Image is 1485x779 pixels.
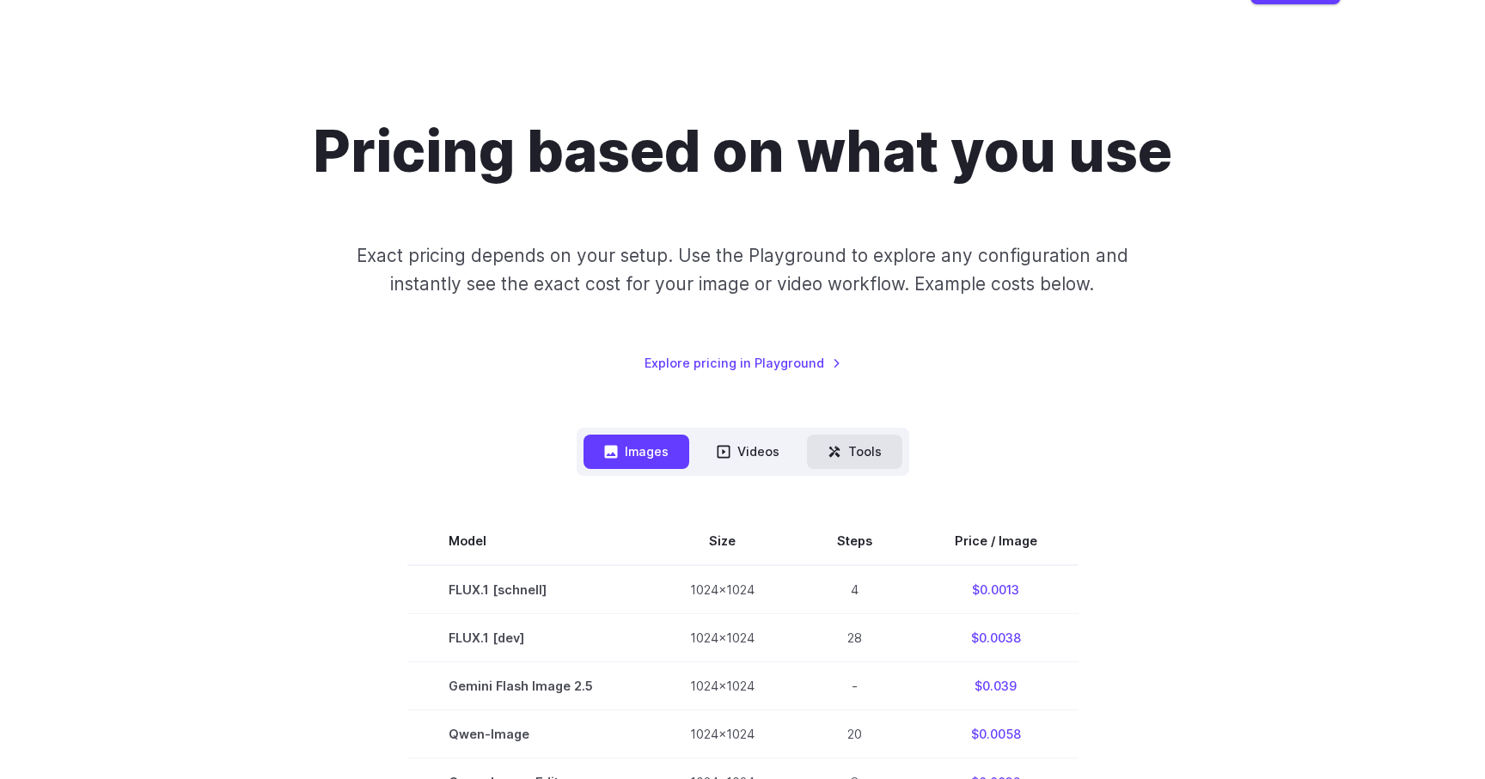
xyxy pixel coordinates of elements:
td: $0.0013 [914,565,1079,614]
td: 20 [796,709,914,758]
th: Steps [796,517,914,565]
button: Videos [696,435,800,468]
td: Qwen-Image [407,709,649,758]
button: Tools [807,435,902,468]
td: FLUX.1 [schnell] [407,565,649,614]
td: $0.0058 [914,709,1079,758]
td: $0.0038 [914,613,1079,661]
th: Model [407,517,649,565]
td: FLUX.1 [dev] [407,613,649,661]
td: 1024x1024 [649,613,796,661]
td: - [796,661,914,709]
span: Gemini Flash Image 2.5 [449,676,608,696]
p: Exact pricing depends on your setup. Use the Playground to explore any configuration and instantl... [324,241,1161,299]
button: Images [584,435,689,468]
td: 1024x1024 [649,661,796,709]
td: 1024x1024 [649,565,796,614]
h1: Pricing based on what you use [313,118,1172,186]
td: 28 [796,613,914,661]
a: Explore pricing in Playground [645,353,841,373]
th: Price / Image [914,517,1079,565]
td: $0.039 [914,661,1079,709]
td: 1024x1024 [649,709,796,758]
td: 4 [796,565,914,614]
th: Size [649,517,796,565]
